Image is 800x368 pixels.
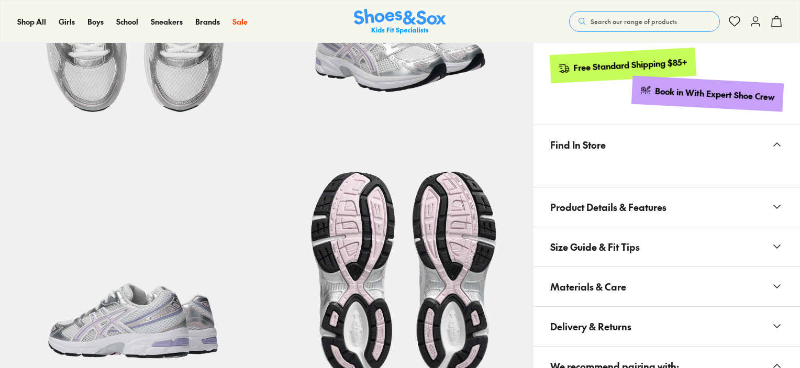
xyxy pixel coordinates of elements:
[550,164,783,174] iframe: Find in Store
[534,227,800,266] button: Size Guide & Fit Tips
[534,267,800,306] button: Materials & Care
[549,48,696,83] a: Free Standard Shipping $85+
[655,85,775,103] div: Book in With Expert Shoe Crew
[591,17,677,26] span: Search our range of products
[232,16,248,27] a: Sale
[87,16,104,27] a: Boys
[354,9,446,35] a: Shoes & Sox
[573,56,687,73] div: Free Standard Shipping $85+
[550,231,640,262] span: Size Guide & Fit Tips
[550,311,631,342] span: Delivery & Returns
[550,192,666,222] span: Product Details & Features
[550,271,626,302] span: Materials & Care
[116,16,138,27] a: School
[550,129,606,160] span: Find In Store
[354,9,446,35] img: SNS_Logo_Responsive.svg
[59,16,75,27] a: Girls
[631,75,784,111] a: Book in With Expert Shoe Crew
[17,16,46,27] a: Shop All
[151,16,183,27] a: Sneakers
[195,16,220,27] a: Brands
[569,11,720,32] button: Search our range of products
[534,307,800,346] button: Delivery & Returns
[534,125,800,164] button: Find In Store
[534,187,800,227] button: Product Details & Features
